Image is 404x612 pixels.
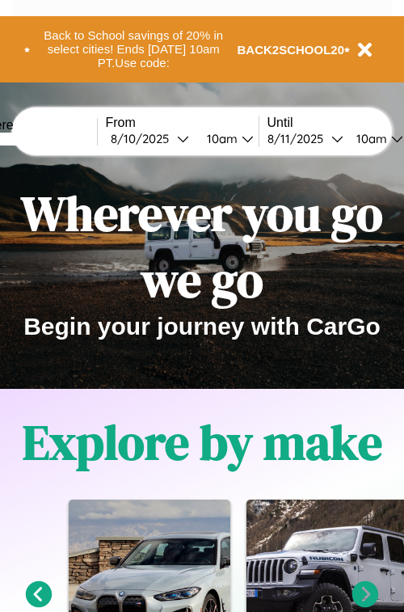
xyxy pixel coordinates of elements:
div: 8 / 10 / 2025 [111,131,177,146]
b: BACK2SCHOOL20 [238,43,345,57]
div: 10am [199,131,242,146]
button: 10am [194,130,259,147]
div: 10am [348,131,391,146]
button: 8/10/2025 [106,130,194,147]
div: 8 / 11 / 2025 [267,131,331,146]
label: From [106,116,259,130]
h1: Explore by make [23,409,382,475]
button: Back to School savings of 20% in select cities! Ends [DATE] 10am PT.Use code: [30,24,238,74]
